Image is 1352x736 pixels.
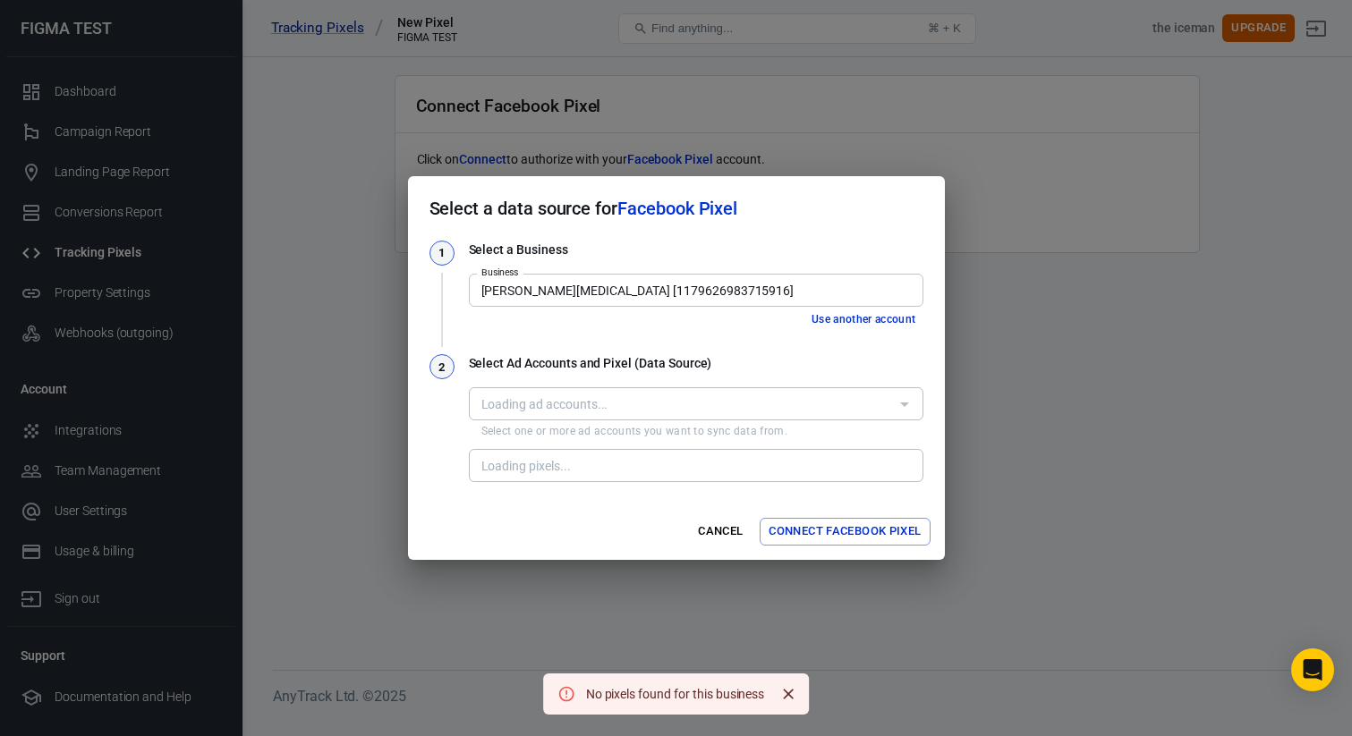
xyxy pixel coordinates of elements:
[469,354,923,373] h3: Select Ad Accounts and Pixel (Data Source)
[429,354,455,379] div: 2
[474,393,889,415] input: Type to search
[617,198,737,219] span: Facebook Pixel
[474,454,915,477] input: Type to search
[481,424,911,438] p: Select one or more ad accounts you want to sync data from.
[408,176,945,241] h2: Select a data source for
[586,685,765,704] div: No pixels found for this business
[775,681,802,707] button: Close
[1291,648,1334,691] div: Open Intercom Messenger
[474,279,915,301] input: Type to search
[804,310,923,329] button: Use another account
[760,518,930,546] button: Connect Facebook Pixel
[692,518,749,546] button: Cancel
[481,266,519,279] label: Business
[469,241,923,259] h3: Select a Business
[429,241,455,266] div: 1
